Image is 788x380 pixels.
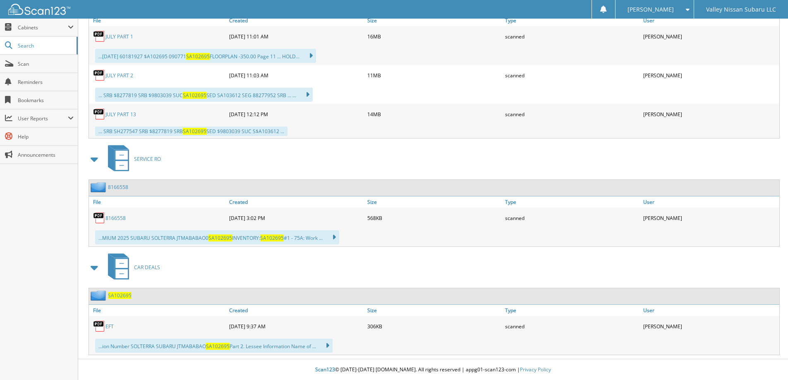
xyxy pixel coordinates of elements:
[227,106,365,122] div: [DATE] 12:12 PM
[641,67,779,84] div: [PERSON_NAME]
[503,318,641,335] div: scanned
[641,28,779,45] div: [PERSON_NAME]
[18,115,68,122] span: User Reports
[641,106,779,122] div: [PERSON_NAME]
[18,97,74,104] span: Bookmarks
[105,323,114,330] a: EFT
[18,42,72,49] span: Search
[365,28,503,45] div: 16MB
[503,305,641,316] a: Type
[93,69,105,81] img: PDF.png
[706,7,776,12] span: Valley Nissan Subaru LLC
[18,151,74,158] span: Announcements
[18,24,68,31] span: Cabinets
[95,230,339,244] div: ...MIUM 2025 SUBARU SOLTERRA JTMABABAO0 INVENTORY: #1 - 75A: Work ...
[227,28,365,45] div: [DATE] 11:01 AM
[365,305,503,316] a: Size
[134,155,161,163] span: SERVICE RO
[108,292,132,299] a: SA102695
[89,196,227,208] a: File
[315,366,335,373] span: Scan123
[89,15,227,26] a: File
[91,290,108,301] img: folder2.png
[78,360,788,380] div: © [DATE]-[DATE] [DOMAIN_NAME]. All rights reserved | appg01-scan123-com |
[365,318,503,335] div: 306KB
[91,182,108,192] img: folder2.png
[95,127,287,136] div: ... SRB SH277547 SRB $8277819 SRB SED $9803039 SUC S$A103612 ...
[18,60,74,67] span: Scan
[365,106,503,122] div: 14MB
[95,49,316,63] div: ...[DATE] 60181927 $A102695 090771 FLOORPLAN -350.00 Page 11 ... HOLD...
[747,340,788,380] iframe: Chat Widget
[365,67,503,84] div: 11MB
[365,210,503,226] div: 568KB
[503,106,641,122] div: scanned
[108,184,128,191] a: 8166558
[183,92,206,99] span: SA102695
[95,339,333,353] div: ...ion Number SOLTERRA SUBARU JTMABABAO Part 2. Lessee Information Name of ...
[93,30,105,43] img: PDF.png
[641,15,779,26] a: User
[105,33,133,40] a: JULY PART 1
[503,15,641,26] a: Type
[183,128,206,135] span: SA102695
[105,215,126,222] a: 8166558
[103,251,160,284] a: CAR DEALS
[134,264,160,271] span: CAR DEALS
[503,28,641,45] div: scanned
[105,111,136,118] a: JULY PART 13
[105,72,133,79] a: JULY PART 2
[8,4,70,15] img: scan123-logo-white.svg
[93,212,105,224] img: PDF.png
[503,210,641,226] div: scanned
[103,143,161,175] a: SERVICE RO
[641,196,779,208] a: User
[260,234,284,241] span: SA102695
[206,343,230,350] span: SA102695
[18,79,74,86] span: Reminders
[641,210,779,226] div: [PERSON_NAME]
[641,305,779,316] a: User
[503,196,641,208] a: Type
[227,15,365,26] a: Created
[89,305,227,316] a: File
[503,67,641,84] div: scanned
[208,234,232,241] span: SA102695
[227,305,365,316] a: Created
[628,7,674,12] span: [PERSON_NAME]
[520,366,551,373] a: Privacy Policy
[365,196,503,208] a: Size
[227,318,365,335] div: [DATE] 9:37 AM
[93,320,105,332] img: PDF.png
[227,67,365,84] div: [DATE] 11:03 AM
[18,133,74,140] span: Help
[95,88,313,102] div: ... SRB $8277819 SRB $9803039 SUC SED SA103612 SEG 88277952 SRB ... ...
[227,210,365,226] div: [DATE] 3:02 PM
[641,318,779,335] div: [PERSON_NAME]
[365,15,503,26] a: Size
[93,108,105,120] img: PDF.png
[186,53,210,60] span: SA102695
[227,196,365,208] a: Created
